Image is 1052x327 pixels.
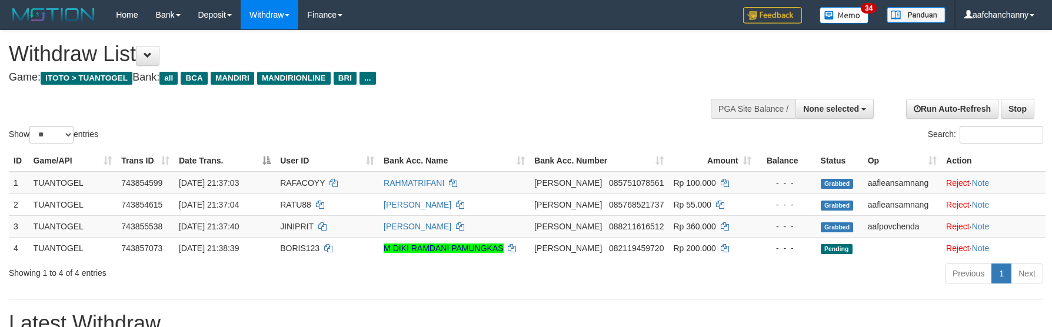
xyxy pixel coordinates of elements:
td: aafleansamnang [863,193,941,215]
span: [DATE] 21:37:03 [179,178,239,188]
a: Previous [945,263,992,283]
span: Copy 085751078561 to clipboard [609,178,664,188]
a: M DIKI RAMDANI PAMUNGKAS [384,243,504,253]
span: [DATE] 21:37:04 [179,200,239,209]
img: Feedback.jpg [743,7,802,24]
th: Action [941,150,1046,172]
span: [PERSON_NAME] [534,222,602,231]
td: TUANTOGEL [29,215,117,237]
span: MANDIRIONLINE [257,72,331,85]
a: Note [972,200,990,209]
span: all [159,72,178,85]
span: Copy 088211616512 to clipboard [609,222,664,231]
span: 743855538 [121,222,162,231]
span: 743854615 [121,200,162,209]
span: Grabbed [821,179,854,189]
h4: Game: Bank: [9,72,690,84]
img: panduan.png [887,7,946,23]
label: Search: [928,126,1043,144]
span: 743854599 [121,178,162,188]
span: ... [359,72,375,85]
input: Search: [960,126,1043,144]
span: Pending [821,244,853,254]
span: [PERSON_NAME] [534,243,602,253]
a: Reject [946,243,970,253]
div: PGA Site Balance / [711,99,795,119]
th: Date Trans.: activate to sort column descending [174,150,275,172]
img: MOTION_logo.png [9,6,98,24]
span: [DATE] 21:37:40 [179,222,239,231]
th: Op: activate to sort column ascending [863,150,941,172]
th: ID [9,150,29,172]
span: Copy 082119459720 to clipboard [609,243,664,253]
span: ITOTO > TUANTOGEL [41,72,132,85]
select: Showentries [29,126,74,144]
th: Bank Acc. Name: activate to sort column ascending [379,150,530,172]
span: Rp 360.000 [673,222,715,231]
span: Grabbed [821,201,854,211]
td: · [941,193,1046,215]
th: Trans ID: activate to sort column ascending [116,150,174,172]
a: Note [972,222,990,231]
td: · [941,215,1046,237]
div: Showing 1 to 4 of 4 entries [9,262,430,279]
span: [DATE] 21:38:39 [179,243,239,253]
th: Game/API: activate to sort column ascending [29,150,117,172]
th: Bank Acc. Number: activate to sort column ascending [530,150,668,172]
th: Balance [756,150,816,172]
span: Grabbed [821,222,854,232]
span: None selected [803,104,859,114]
td: 1 [9,172,29,194]
span: JINIPRIT [280,222,314,231]
span: [PERSON_NAME] [534,200,602,209]
td: aafleansamnang [863,172,941,194]
th: User ID: activate to sort column ascending [275,150,379,172]
a: RAHMATRIFANI [384,178,444,188]
span: 743857073 [121,243,162,253]
span: BRI [334,72,357,85]
a: Stop [1001,99,1034,119]
td: · [941,237,1046,259]
td: 3 [9,215,29,237]
span: Rp 55.000 [673,200,711,209]
span: MANDIRI [211,72,254,85]
td: · [941,172,1046,194]
td: 4 [9,237,29,259]
h1: Withdraw List [9,42,690,66]
a: 1 [991,263,1011,283]
span: BCA [181,72,207,85]
span: 34 [861,3,877,14]
div: - - - [761,177,811,189]
div: - - - [761,242,811,254]
td: TUANTOGEL [29,237,117,259]
a: Reject [946,222,970,231]
a: [PERSON_NAME] [384,200,451,209]
td: aafpovchenda [863,215,941,237]
td: TUANTOGEL [29,193,117,215]
span: RATU88 [280,200,311,209]
span: Rp 100.000 [673,178,715,188]
a: Reject [946,200,970,209]
td: 2 [9,193,29,215]
div: - - - [761,221,811,232]
th: Amount: activate to sort column ascending [668,150,755,172]
a: Next [1011,263,1043,283]
td: TUANTOGEL [29,172,117,194]
div: - - - [761,199,811,211]
a: Reject [946,178,970,188]
span: BORIS123 [280,243,319,253]
span: [PERSON_NAME] [534,178,602,188]
button: None selected [795,99,874,119]
span: RAFACOYY [280,178,325,188]
span: Copy 085768521737 to clipboard [609,200,664,209]
span: Rp 200.000 [673,243,715,253]
a: Note [972,178,990,188]
a: Note [972,243,990,253]
th: Status [816,150,863,172]
label: Show entries [9,126,98,144]
a: [PERSON_NAME] [384,222,451,231]
a: Run Auto-Refresh [906,99,998,119]
img: Button%20Memo.svg [820,7,869,24]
